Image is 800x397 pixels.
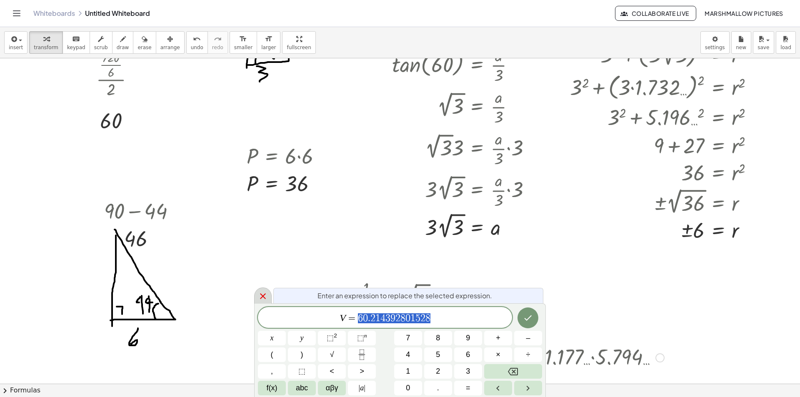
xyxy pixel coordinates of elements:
[193,34,201,44] i: undo
[288,364,316,379] button: Placeholder
[454,381,482,395] button: Equals
[780,45,791,50] span: load
[270,332,274,344] span: x
[368,313,370,323] span: .
[207,31,228,54] button: redoredo
[298,366,305,377] span: ⬚
[466,382,470,394] span: =
[340,312,346,323] var: V
[420,313,425,323] span: 2
[466,349,470,360] span: 6
[4,31,27,54] button: insert
[466,332,470,344] span: 9
[271,349,273,360] span: (
[370,313,375,323] span: 2
[261,45,276,50] span: larger
[67,45,85,50] span: keypad
[436,366,440,377] span: 2
[363,313,368,323] span: 0
[257,31,280,54] button: format_sizelarger
[214,34,222,44] i: redo
[326,382,338,394] span: αβγ
[514,347,542,362] button: Divide
[318,331,346,345] button: Squared
[424,381,452,395] button: .
[364,384,365,392] span: |
[454,347,482,362] button: 6
[117,45,129,50] span: draw
[700,31,730,54] button: settings
[234,45,252,50] span: smaller
[424,364,452,379] button: 2
[360,366,364,377] span: >
[90,31,112,54] button: scrub
[415,313,420,323] span: 5
[517,307,538,328] button: Done
[357,334,364,342] span: ⬚
[731,31,751,54] button: new
[425,313,430,323] span: 8
[296,382,308,394] span: abc
[334,332,337,339] sup: 2
[410,313,415,323] span: 1
[400,313,405,323] span: 8
[287,45,311,50] span: fullscreen
[394,347,422,362] button: 4
[186,31,208,54] button: undoundo
[615,6,696,21] button: Collaborate Live
[484,347,512,362] button: Times
[34,45,58,50] span: transform
[622,10,689,17] span: Collaborate Live
[258,381,286,395] button: Functions
[380,313,385,323] span: 4
[454,331,482,345] button: 9
[301,349,303,360] span: )
[466,366,470,377] span: 3
[484,381,512,395] button: Left arrow
[776,31,796,54] button: load
[394,331,422,345] button: 7
[282,31,315,54] button: fullscreen
[137,45,151,50] span: erase
[705,10,783,17] span: Marshmallow Pictures
[191,45,203,50] span: undo
[9,45,23,50] span: insert
[212,45,223,50] span: redo
[484,364,542,379] button: Backspace
[364,332,367,339] sup: n
[288,381,316,395] button: Alphabet
[160,45,180,50] span: arrange
[330,349,334,360] span: √
[406,382,410,394] span: 0
[385,313,390,323] span: 3
[318,347,346,362] button: Square root
[437,382,439,394] span: .
[484,331,512,345] button: Plus
[10,7,23,20] button: Toggle navigation
[62,31,90,54] button: keyboardkeypad
[258,347,286,362] button: (
[406,332,410,344] span: 7
[300,332,304,344] span: y
[514,381,542,395] button: Right arrow
[327,334,334,342] span: ⬚
[405,313,410,323] span: 0
[395,313,400,323] span: 2
[348,331,376,345] button: Superscript
[288,347,316,362] button: )
[757,45,769,50] span: save
[239,34,247,44] i: format_size
[330,366,334,377] span: <
[271,366,273,377] span: ,
[288,331,316,345] button: y
[406,366,410,377] span: 1
[112,31,134,54] button: draw
[348,347,376,362] button: Fraction
[348,381,376,395] button: Absolute value
[346,313,358,323] span: =
[424,347,452,362] button: 5
[258,364,286,379] button: ,
[514,331,542,345] button: Minus
[33,9,75,17] a: Whiteboards
[753,31,774,54] button: save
